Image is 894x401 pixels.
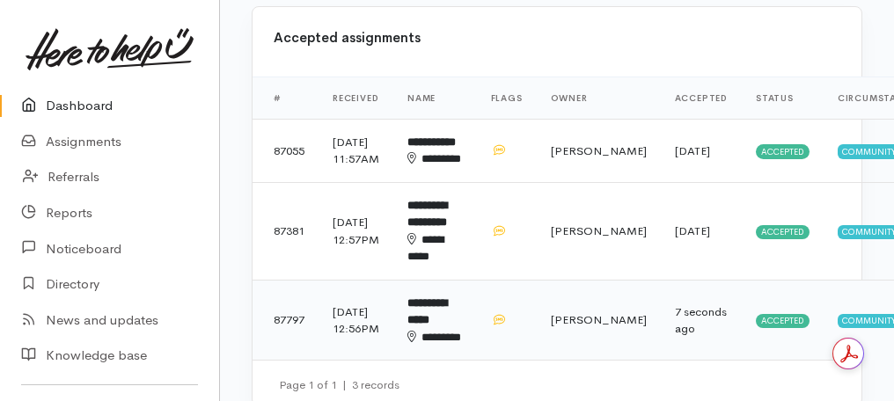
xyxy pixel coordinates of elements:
[675,143,710,158] time: [DATE]
[319,119,393,182] td: [DATE] 11:57AM
[393,77,477,119] th: Name
[537,182,661,280] td: [PERSON_NAME]
[537,119,661,182] td: [PERSON_NAME]
[319,182,393,280] td: [DATE] 12:57PM
[342,377,347,392] span: |
[756,225,810,239] span: Accepted
[742,77,824,119] th: Status
[253,280,319,360] td: 87797
[319,77,393,119] th: Received
[253,182,319,280] td: 87381
[537,280,661,360] td: [PERSON_NAME]
[477,77,537,119] th: Flags
[274,29,421,46] b: Accepted assignments
[675,304,727,337] time: 7 seconds ago
[537,77,661,119] th: Owner
[675,223,710,238] time: [DATE]
[253,119,319,182] td: 87055
[661,77,742,119] th: Accepted
[319,280,393,360] td: [DATE] 12:56PM
[756,314,810,328] span: Accepted
[279,377,399,392] small: Page 1 of 1 3 records
[253,77,319,119] th: #
[756,144,810,158] span: Accepted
